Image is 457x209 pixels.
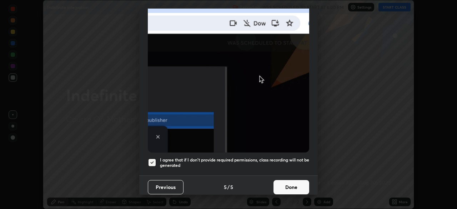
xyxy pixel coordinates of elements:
[230,183,233,191] h4: 5
[273,180,309,194] button: Done
[227,183,230,191] h4: /
[160,157,309,168] h5: I agree that if I don't provide required permissions, class recording will not be generated
[224,183,227,191] h4: 5
[148,180,184,194] button: Previous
